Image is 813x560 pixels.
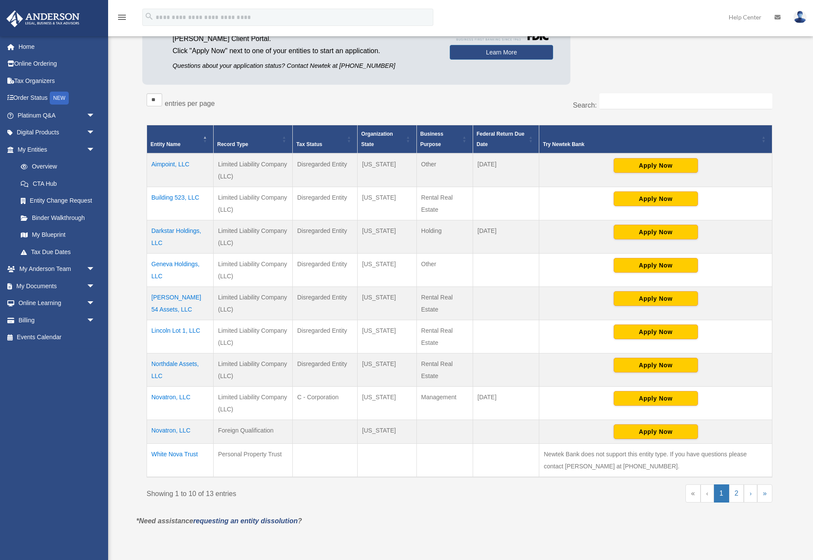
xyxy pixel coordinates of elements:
td: Disregarded Entity [293,153,358,187]
a: Online Learningarrow_drop_down [6,295,108,312]
a: My Blueprint [12,226,104,244]
td: Novatron, LLC [147,420,214,444]
a: Next [744,484,757,503]
a: Tax Due Dates [12,243,104,261]
a: Binder Walkthrough [12,209,104,226]
td: Newtek Bank does not support this entity type. If you have questions please contact [PERSON_NAME]... [539,444,772,477]
th: Record Type: Activate to sort [214,125,293,154]
td: Lincoln Lot 1, LLC [147,320,214,353]
span: Record Type [217,141,248,147]
i: search [144,12,154,21]
td: Northdale Assets, LLC [147,353,214,387]
button: Apply Now [614,225,698,239]
td: [US_STATE] [358,353,416,387]
td: Rental Real Estate [416,187,473,220]
td: Building 523, LLC [147,187,214,220]
a: Billingarrow_drop_down [6,312,108,329]
img: User Pic [794,11,807,23]
td: [US_STATE] [358,320,416,353]
a: Entity Change Request [12,192,104,210]
a: First [685,484,701,503]
td: [US_STATE] [358,387,416,420]
td: Disregarded Entity [293,287,358,320]
span: arrow_drop_down [86,107,104,124]
td: Disregarded Entity [293,220,358,254]
td: Rental Real Estate [416,287,473,320]
th: Try Newtek Bank : Activate to sort [539,125,772,154]
td: Disregarded Entity [293,353,358,387]
td: Other [416,153,473,187]
td: Disregarded Entity [293,187,358,220]
td: Foreign Qualification [214,420,293,444]
td: Novatron, LLC [147,387,214,420]
td: Personal Property Trust [214,444,293,477]
a: 1 [714,484,729,503]
td: Limited Liability Company (LLC) [214,387,293,420]
span: arrow_drop_down [86,261,104,278]
a: CTA Hub [12,175,104,192]
td: Aimpoint, LLC [147,153,214,187]
td: Limited Liability Company (LLC) [214,254,293,287]
a: menu [117,15,127,22]
span: arrow_drop_down [86,277,104,295]
a: Online Ordering [6,55,108,73]
td: [US_STATE] [358,187,416,220]
td: Disregarded Entity [293,254,358,287]
button: Apply Now [614,258,698,273]
button: Apply Now [614,391,698,406]
td: Disregarded Entity [293,320,358,353]
td: [PERSON_NAME] 54 Assets, LLC [147,287,214,320]
a: Order StatusNEW [6,89,108,107]
label: Search: [573,102,597,109]
td: Limited Liability Company (LLC) [214,220,293,254]
td: [DATE] [473,387,539,420]
a: Previous [701,484,714,503]
button: Apply Now [614,358,698,372]
th: Organization State: Activate to sort [358,125,416,154]
span: arrow_drop_down [86,312,104,329]
td: Limited Liability Company (LLC) [214,320,293,353]
td: Limited Liability Company (LLC) [214,187,293,220]
a: Overview [12,158,99,175]
td: Darkstar Holdings, LLC [147,220,214,254]
td: White Nova Trust [147,444,214,477]
th: Entity Name: Activate to invert sorting [147,125,214,154]
a: Digital Productsarrow_drop_down [6,124,108,141]
td: [US_STATE] [358,153,416,187]
td: Geneva Holdings, LLC [147,254,214,287]
td: Holding [416,220,473,254]
a: My Entitiesarrow_drop_down [6,141,104,158]
td: Management [416,387,473,420]
button: Apply Now [614,191,698,206]
a: 2 [729,484,744,503]
td: Other [416,254,473,287]
td: Limited Liability Company (LLC) [214,353,293,387]
a: Tax Organizers [6,72,108,89]
span: Business Purpose [420,131,443,147]
th: Federal Return Due Date: Activate to sort [473,125,539,154]
span: Federal Return Due Date [477,131,525,147]
span: arrow_drop_down [86,141,104,159]
td: [DATE] [473,220,539,254]
span: arrow_drop_down [86,295,104,312]
button: Apply Now [614,291,698,306]
th: Tax Status: Activate to sort [293,125,358,154]
a: Platinum Q&Aarrow_drop_down [6,107,108,124]
div: NEW [50,92,69,105]
a: requesting an entity dissolution [193,517,298,525]
button: Apply Now [614,158,698,173]
a: Home [6,38,108,55]
p: Questions about your application status? Contact Newtek at [PHONE_NUMBER] [173,60,437,71]
em: *Need assistance ? [136,517,302,525]
th: Business Purpose: Activate to sort [416,125,473,154]
span: Try Newtek Bank [543,139,759,150]
i: menu [117,12,127,22]
td: [DATE] [473,153,539,187]
img: Anderson Advisors Platinum Portal [4,10,82,27]
label: entries per page [165,100,215,107]
div: Showing 1 to 10 of 13 entries [147,484,453,500]
span: Entity Name [150,141,180,147]
td: [US_STATE] [358,420,416,444]
a: Events Calendar [6,329,108,346]
td: [US_STATE] [358,254,416,287]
